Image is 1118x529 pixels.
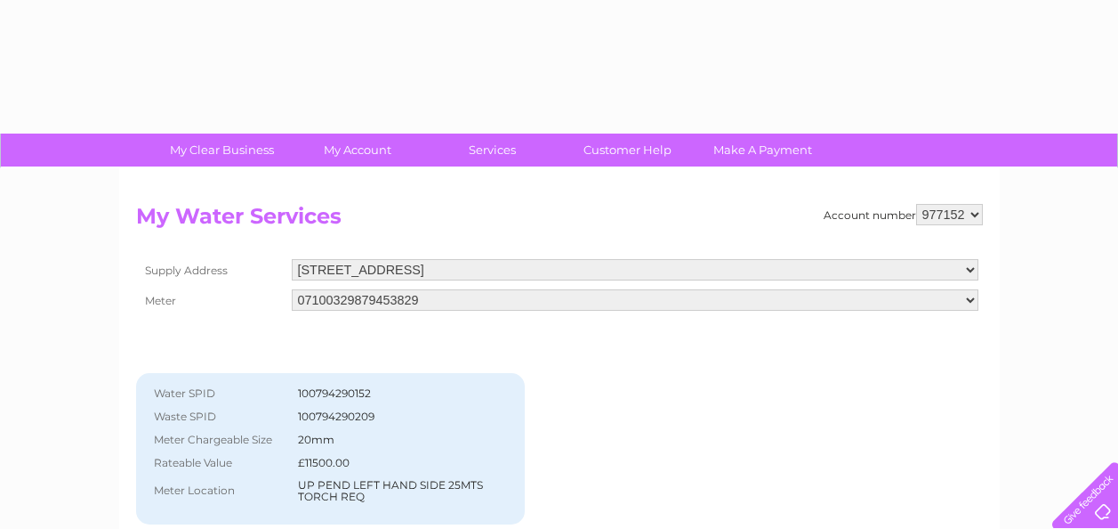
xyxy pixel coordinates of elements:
a: My Account [284,134,430,167]
a: Make A Payment [689,134,836,167]
td: 100794290152 [294,382,517,405]
td: 20mm [294,428,517,452]
th: Supply Address [136,255,287,285]
h2: My Water Services [136,204,983,238]
a: Customer Help [554,134,701,167]
th: Waste SPID [145,405,294,428]
th: Meter Location [145,475,294,509]
div: Account number [824,204,983,225]
td: £11500.00 [294,452,517,475]
a: My Clear Business [149,134,295,167]
th: Meter Chargeable Size [145,428,294,452]
th: Water SPID [145,382,294,405]
th: Meter [136,285,287,315]
td: 100794290209 [294,405,517,428]
th: Rateable Value [145,452,294,475]
td: UP PEND LEFT HAND SIDE 25MTS TORCH REQ [294,475,517,509]
a: Services [419,134,566,167]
